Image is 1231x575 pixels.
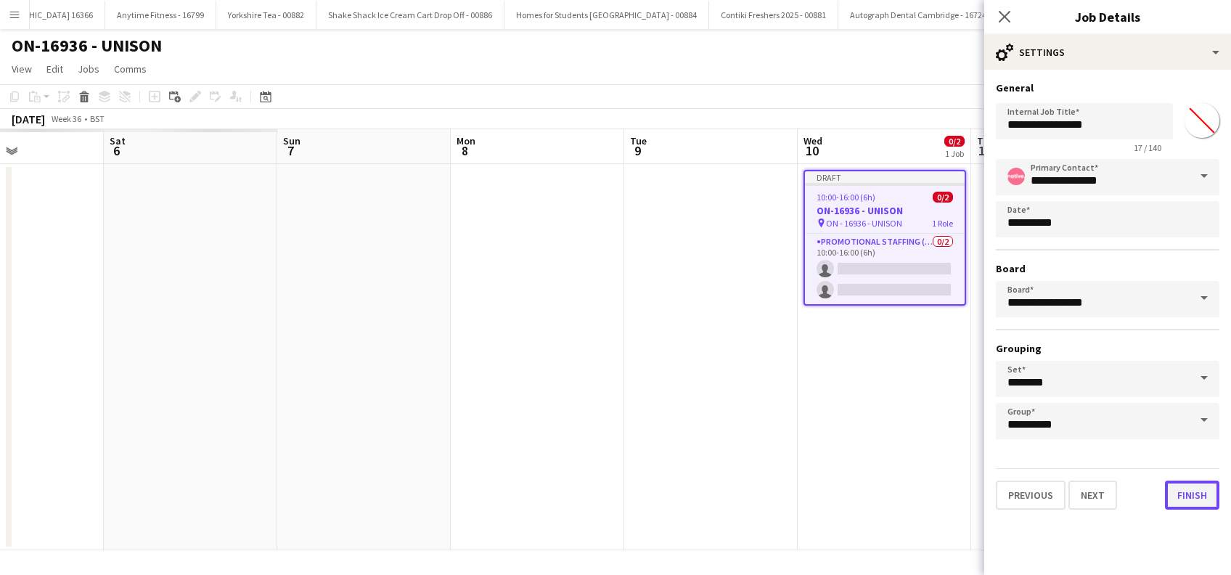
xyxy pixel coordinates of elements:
[975,142,995,159] span: 11
[933,192,953,203] span: 0/2
[630,134,647,147] span: Tue
[12,35,162,57] h1: ON-16936 - UNISON
[107,142,126,159] span: 6
[945,148,964,159] div: 1 Job
[504,1,709,29] button: Homes for Students [GEOGRAPHIC_DATA] - 00884
[454,142,475,159] span: 8
[78,62,99,76] span: Jobs
[817,192,875,203] span: 10:00-16:00 (6h)
[996,262,1219,275] h3: Board
[105,1,216,29] button: Anytime Fitness - 16799
[996,481,1066,510] button: Previous
[932,218,953,229] span: 1 Role
[114,62,147,76] span: Comms
[803,134,822,147] span: Wed
[977,134,995,147] span: Thu
[41,60,69,78] a: Edit
[110,134,126,147] span: Sat
[12,112,45,126] div: [DATE]
[803,170,966,306] app-job-card: Draft10:00-16:00 (6h)0/2ON-16936 - UNISON ON - 16936 - UNISON1 RolePromotional Staffing (Brand Am...
[944,136,965,147] span: 0/2
[46,62,63,76] span: Edit
[12,62,32,76] span: View
[805,204,965,217] h3: ON-16936 - UNISON
[1122,142,1173,153] span: 17 / 140
[283,134,300,147] span: Sun
[1068,481,1117,510] button: Next
[72,60,105,78] a: Jobs
[805,234,965,304] app-card-role: Promotional Staffing (Brand Ambassadors)0/210:00-16:00 (6h)
[984,35,1231,70] div: Settings
[996,81,1219,94] h3: General
[628,142,647,159] span: 9
[996,342,1219,355] h3: Grouping
[281,142,300,159] span: 7
[838,1,999,29] button: Autograph Dental Cambridge - 16724
[984,7,1231,26] h3: Job Details
[216,1,316,29] button: Yorkshire Tea - 00882
[805,171,965,183] div: Draft
[108,60,152,78] a: Comms
[316,1,504,29] button: Shake Shack Ice Cream Cart Drop Off - 00886
[48,113,84,124] span: Week 36
[801,142,822,159] span: 10
[826,218,902,229] span: ON - 16936 - UNISON
[90,113,105,124] div: BST
[709,1,838,29] button: Contiki Freshers 2025 - 00881
[1165,481,1219,510] button: Finish
[457,134,475,147] span: Mon
[6,60,38,78] a: View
